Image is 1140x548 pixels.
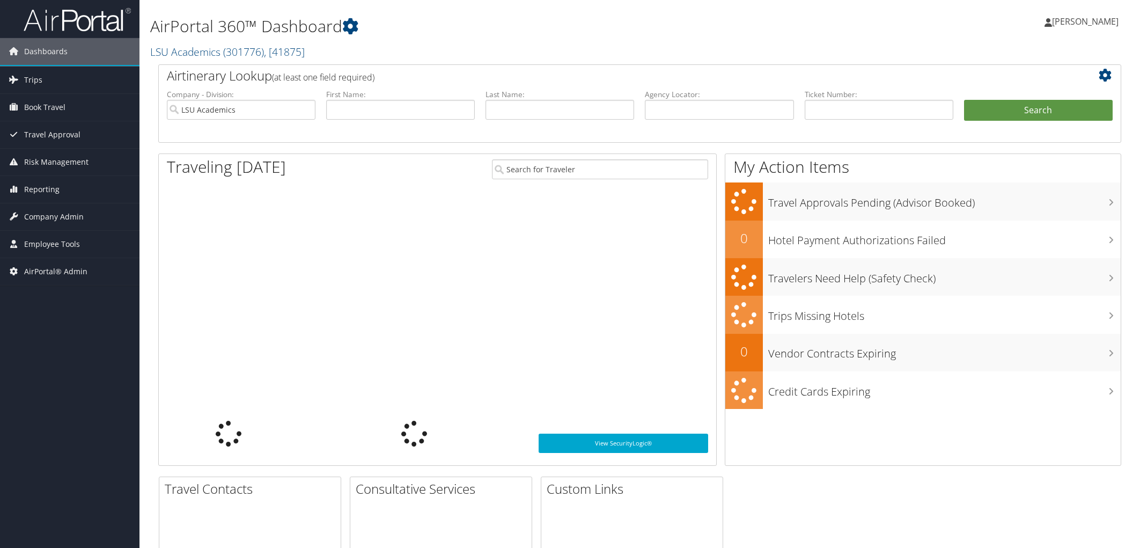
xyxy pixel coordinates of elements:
span: Book Travel [24,94,65,121]
h1: AirPortal 360™ Dashboard [150,15,803,38]
a: Credit Cards Expiring [725,371,1121,410]
h2: 0 [725,342,763,361]
a: 0Hotel Payment Authorizations Failed [725,221,1121,258]
h2: Consultative Services [356,480,532,498]
label: Ticket Number: [805,89,953,100]
h1: My Action Items [725,156,1121,178]
label: Agency Locator: [645,89,793,100]
span: , [ 41875 ] [264,45,305,59]
a: [PERSON_NAME] [1045,5,1129,38]
a: LSU Academics [150,45,305,59]
label: First Name: [326,89,475,100]
h3: Credit Cards Expiring [768,379,1121,399]
a: View SecurityLogic® [539,434,708,453]
h3: Vendor Contracts Expiring [768,341,1121,361]
h3: Hotel Payment Authorizations Failed [768,228,1121,248]
span: Risk Management [24,149,89,176]
a: Trips Missing Hotels [725,296,1121,334]
span: Reporting [24,176,60,203]
h2: 0 [725,229,763,247]
h1: Traveling [DATE] [167,156,286,178]
h2: Airtinerary Lookup [167,67,1033,85]
h2: Custom Links [547,480,723,498]
span: Travel Approval [24,121,80,148]
h3: Trips Missing Hotels [768,303,1121,324]
img: airportal-logo.png [24,7,131,32]
a: 0Vendor Contracts Expiring [725,334,1121,371]
span: (at least one field required) [272,71,374,83]
h3: Travel Approvals Pending (Advisor Booked) [768,190,1121,210]
h3: Travelers Need Help (Safety Check) [768,266,1121,286]
span: [PERSON_NAME] [1052,16,1119,27]
input: Search for Traveler [492,159,708,179]
span: Employee Tools [24,231,80,258]
a: Travel Approvals Pending (Advisor Booked) [725,182,1121,221]
span: Dashboards [24,38,68,65]
a: Travelers Need Help (Safety Check) [725,258,1121,296]
h2: Travel Contacts [165,480,341,498]
span: Company Admin [24,203,84,230]
span: ( 301776 ) [223,45,264,59]
span: Trips [24,67,42,93]
span: AirPortal® Admin [24,258,87,285]
button: Search [964,100,1113,121]
label: Company - Division: [167,89,315,100]
label: Last Name: [486,89,634,100]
